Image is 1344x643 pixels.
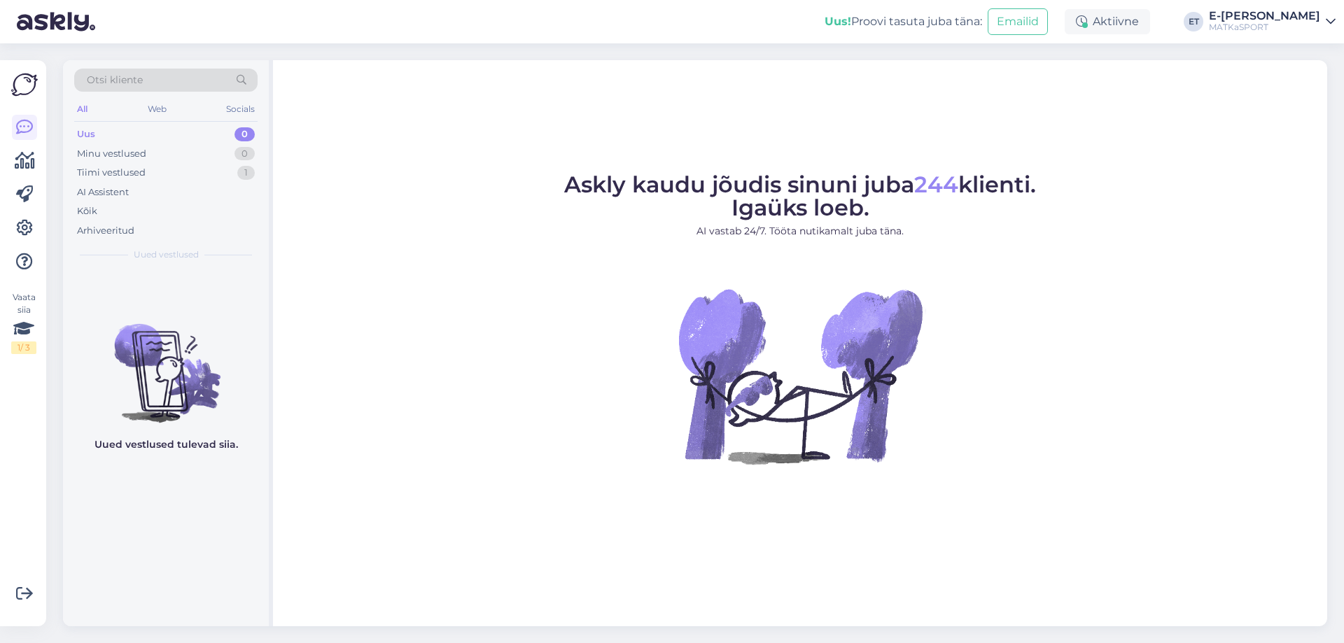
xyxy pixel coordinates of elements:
[1065,9,1150,34] div: Aktiivne
[94,437,238,452] p: Uued vestlused tulevad siia.
[77,147,146,161] div: Minu vestlused
[825,15,851,28] b: Uus!
[77,224,134,238] div: Arhiveeritud
[674,250,926,502] img: No Chat active
[1209,10,1320,22] div: E-[PERSON_NAME]
[237,166,255,180] div: 1
[77,185,129,199] div: AI Assistent
[87,73,143,87] span: Otsi kliente
[134,248,199,261] span: Uued vestlused
[825,13,982,30] div: Proovi tasuta juba täna:
[988,8,1048,35] button: Emailid
[11,341,36,354] div: 1 / 3
[74,100,90,118] div: All
[11,71,38,98] img: Askly Logo
[223,100,258,118] div: Socials
[77,127,95,141] div: Uus
[1184,12,1203,31] div: ET
[1209,22,1320,33] div: MATKaSPORT
[77,166,146,180] div: Tiimi vestlused
[564,224,1036,239] p: AI vastab 24/7. Tööta nutikamalt juba täna.
[11,291,36,354] div: Vaata siia
[234,127,255,141] div: 0
[145,100,169,118] div: Web
[914,171,958,198] span: 244
[234,147,255,161] div: 0
[1209,10,1336,33] a: E-[PERSON_NAME]MATKaSPORT
[564,171,1036,221] span: Askly kaudu jõudis sinuni juba klienti. Igaüks loeb.
[63,299,269,425] img: No chats
[77,204,97,218] div: Kõik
